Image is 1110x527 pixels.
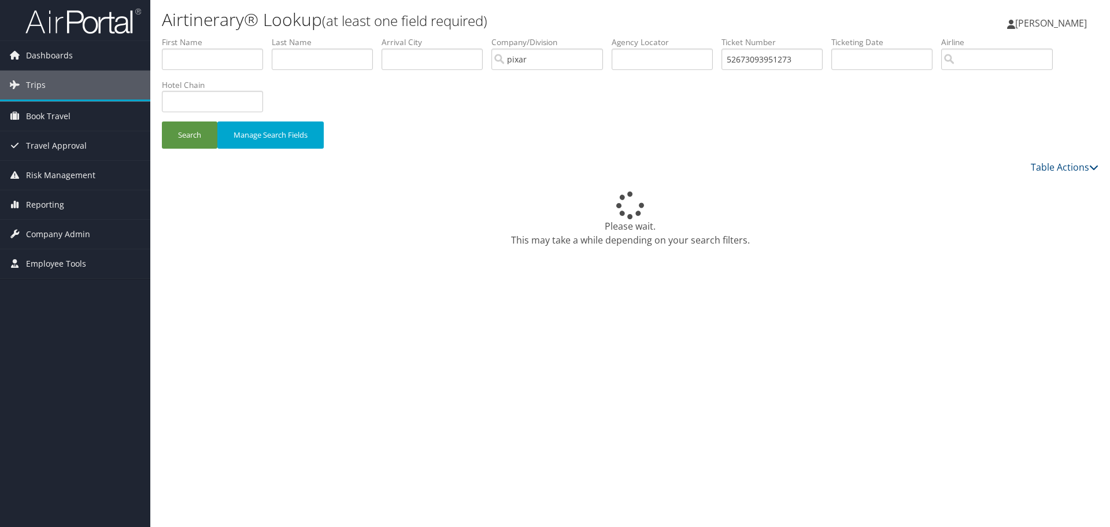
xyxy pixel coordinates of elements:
label: Hotel Chain [162,79,272,91]
a: Table Actions [1031,161,1098,174]
span: Dashboards [26,41,73,70]
label: Ticketing Date [831,36,941,48]
label: Airline [941,36,1061,48]
span: Book Travel [26,102,71,131]
span: [PERSON_NAME] [1015,17,1087,30]
label: Last Name [272,36,382,48]
span: Travel Approval [26,131,87,160]
span: Risk Management [26,161,95,190]
label: Arrival City [382,36,491,48]
label: Agency Locator [612,36,721,48]
label: Ticket Number [721,36,831,48]
span: Company Admin [26,220,90,249]
label: Company/Division [491,36,612,48]
span: Trips [26,71,46,99]
small: (at least one field required) [322,11,487,30]
span: Reporting [26,190,64,219]
button: Search [162,121,217,149]
h1: Airtinerary® Lookup [162,8,786,32]
img: airportal-logo.png [25,8,141,35]
span: Employee Tools [26,249,86,278]
a: [PERSON_NAME] [1007,6,1098,40]
div: Please wait. This may take a while depending on your search filters. [162,191,1098,247]
label: First Name [162,36,272,48]
button: Manage Search Fields [217,121,324,149]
